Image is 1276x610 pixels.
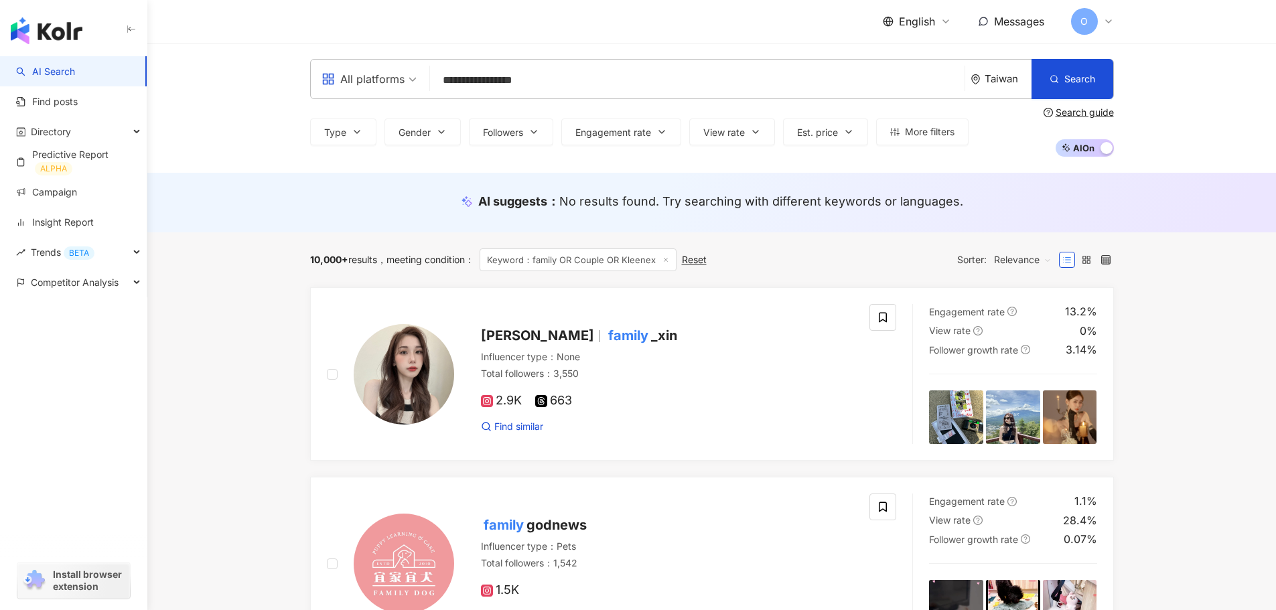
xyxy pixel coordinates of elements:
[1043,390,1097,445] img: post-image
[1064,532,1097,546] div: 0.07%
[797,127,838,138] span: Est. price
[31,117,71,147] span: Directory
[1007,497,1017,506] span: question-circle
[899,14,935,29] span: English
[929,325,971,336] span: View rate
[535,394,572,408] span: 663
[481,420,543,433] a: Find similar
[324,127,346,138] span: Type
[16,248,25,257] span: rise
[876,119,969,145] button: More filters
[16,148,136,175] a: Predictive ReportALPHA
[481,514,526,536] mark: family
[469,119,553,145] button: Followers
[1021,345,1030,354] span: question-circle
[1032,59,1113,99] button: Search
[1066,342,1097,357] div: 3.14%
[682,254,707,265] div: Reset
[557,540,576,552] span: Pets
[11,17,82,44] img: logo
[929,344,1018,356] span: Follower growth rate
[310,119,376,145] button: Type
[1080,323,1097,338] div: 0%
[16,185,77,199] a: Campaign
[399,127,431,138] span: Gender
[310,254,348,265] span: 10,000+
[575,127,651,138] span: Engagement rate
[31,237,94,267] span: Trends
[561,119,681,145] button: Engagement rate
[689,119,775,145] button: View rate
[1056,107,1114,118] div: Search guide
[929,514,971,526] span: View rate
[973,326,983,335] span: question-circle
[483,127,523,138] span: Followers
[310,287,1114,461] a: KOL Avatar[PERSON_NAME]family_xinInfluencer type：NoneTotal followers：3,5502.9K663Find similarEnga...
[929,306,1005,317] span: Engagement rate
[481,540,854,553] div: Influencer type ：
[929,534,1018,545] span: Follower growth rate
[1063,513,1097,528] div: 28.4%
[16,65,75,78] a: searchAI Search
[16,216,94,229] a: Insight Report
[31,267,119,297] span: Competitor Analysis
[384,119,461,145] button: Gender
[971,74,981,84] span: environment
[481,556,854,570] div: Total followers ： 1,542
[1064,74,1095,84] span: Search
[929,495,1005,507] span: Engagement rate
[703,127,745,138] span: View rate
[606,325,651,346] mark: family
[481,394,522,408] span: 2.9K
[481,350,854,364] div: Influencer type ： None
[64,246,94,260] div: BETA
[994,15,1044,28] span: Messages
[478,193,963,210] div: AI suggests ：
[16,95,78,108] a: Find posts
[481,583,519,597] span: 1.5K
[929,390,983,445] img: post-image
[1074,493,1097,508] div: 1.1%
[481,327,594,344] span: [PERSON_NAME]
[1080,14,1088,29] span: O
[994,249,1052,271] span: Relevance
[21,570,47,591] img: chrome extension
[1065,304,1097,319] div: 13.2%
[1021,534,1030,544] span: question-circle
[310,254,377,265] div: results
[651,327,677,344] span: _xin
[322,68,405,90] div: All platforms
[905,127,954,137] span: More filters
[481,367,854,380] div: Total followers ： 3,550
[1007,307,1017,316] span: question-circle
[53,568,126,593] span: Install browser extension
[1044,108,1053,117] span: question-circle
[957,249,1059,271] div: Sorter:
[377,254,474,265] span: meeting condition ：
[526,517,587,533] span: godnews
[986,390,1040,445] img: post-image
[985,73,1032,84] div: Taiwan
[494,420,543,433] span: Find similar
[480,248,677,271] span: Keyword：family OR Couple OR Kleenex
[322,72,335,86] span: appstore
[783,119,868,145] button: Est. price
[354,324,454,425] img: KOL Avatar
[973,516,983,525] span: question-circle
[559,194,963,208] span: No results found. Try searching with different keywords or languages.
[17,562,130,599] a: chrome extensionInstall browser extension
